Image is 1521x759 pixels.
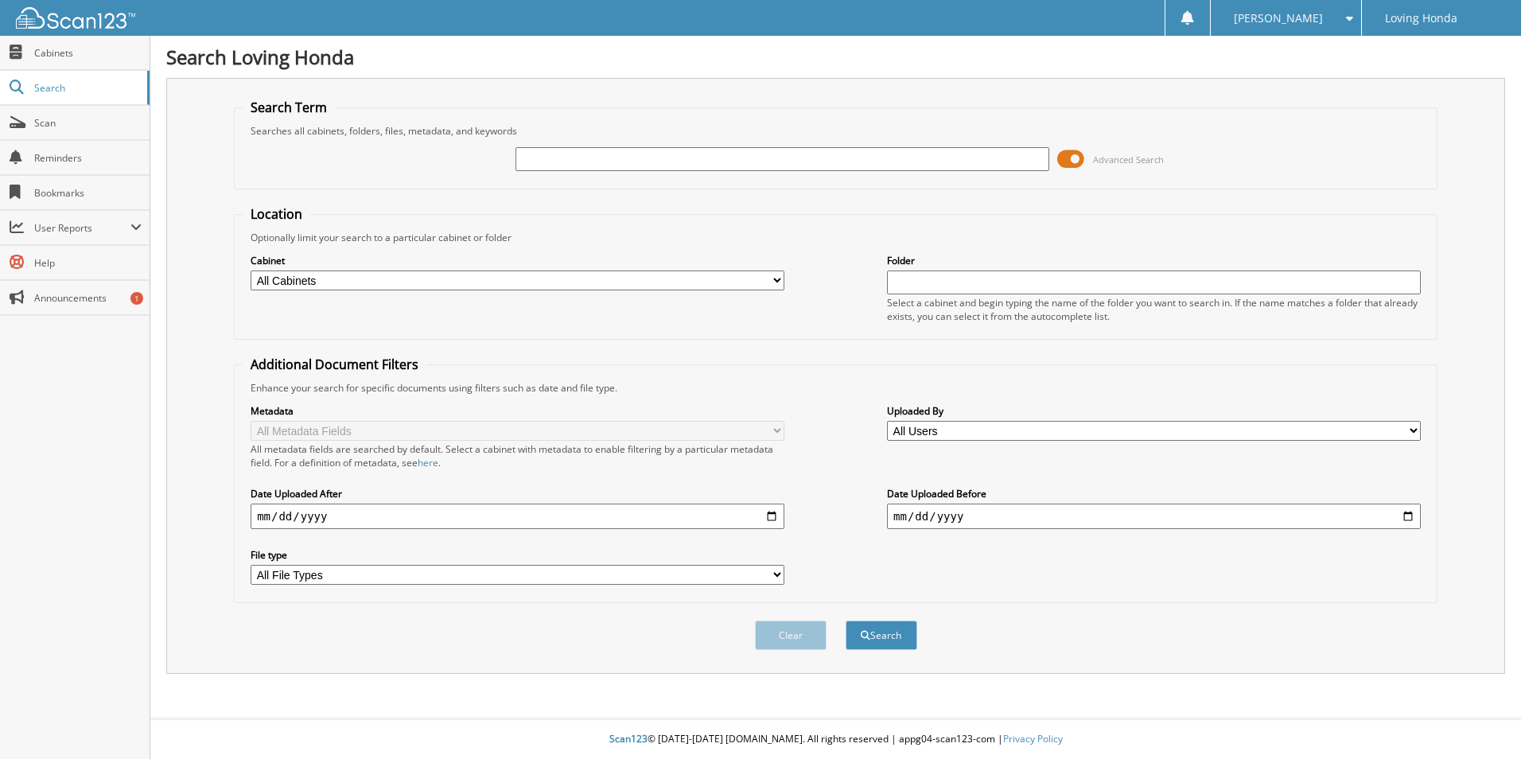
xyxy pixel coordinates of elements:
span: Scan123 [609,732,648,745]
button: Clear [755,621,827,650]
label: File type [251,548,784,562]
span: User Reports [34,221,130,235]
span: Announcements [34,291,142,305]
div: All metadata fields are searched by default. Select a cabinet with metadata to enable filtering b... [251,442,784,469]
input: start [251,504,784,529]
span: [PERSON_NAME] [1234,14,1323,23]
div: Searches all cabinets, folders, files, metadata, and keywords [243,124,1429,138]
label: Uploaded By [887,404,1421,418]
label: Date Uploaded After [251,487,784,500]
div: © [DATE]-[DATE] [DOMAIN_NAME]. All rights reserved | appg04-scan123-com | [150,720,1521,759]
label: Cabinet [251,254,784,267]
span: Loving Honda [1385,14,1457,23]
label: Metadata [251,404,784,418]
div: Select a cabinet and begin typing the name of the folder you want to search in. If the name match... [887,296,1421,323]
a: Privacy Policy [1003,732,1063,745]
legend: Search Term [243,99,335,116]
label: Date Uploaded Before [887,487,1421,500]
a: here [418,456,438,469]
span: Bookmarks [34,186,142,200]
div: 1 [130,292,143,305]
span: Cabinets [34,46,142,60]
button: Search [846,621,917,650]
legend: Additional Document Filters [243,356,426,373]
span: Search [34,81,139,95]
label: Folder [887,254,1421,267]
div: Enhance your search for specific documents using filters such as date and file type. [243,381,1429,395]
input: end [887,504,1421,529]
span: Help [34,256,142,270]
img: scan123-logo-white.svg [16,7,135,29]
span: Reminders [34,151,142,165]
div: Optionally limit your search to a particular cabinet or folder [243,231,1429,244]
legend: Location [243,205,310,223]
span: Advanced Search [1093,154,1164,165]
h1: Search Loving Honda [166,44,1505,70]
span: Scan [34,116,142,130]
